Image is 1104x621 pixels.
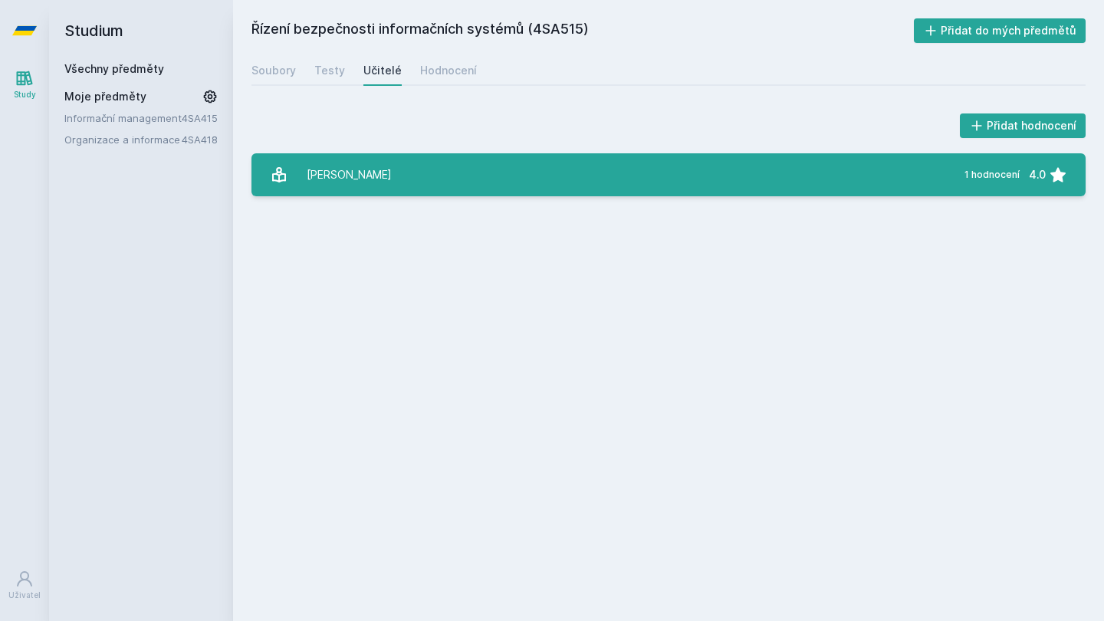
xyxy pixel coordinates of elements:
a: [PERSON_NAME] 1 hodnocení 4.0 [251,153,1086,196]
a: 4SA415 [182,112,218,124]
a: Testy [314,55,345,86]
div: [PERSON_NAME] [307,159,392,190]
div: 4.0 [1029,159,1046,190]
a: Učitelé [363,55,402,86]
div: 1 hodnocení [964,169,1020,181]
button: Přidat do mých předmětů [914,18,1086,43]
div: Uživatel [8,590,41,601]
a: Organizace a informace [64,132,182,147]
div: Učitelé [363,63,402,78]
div: Hodnocení [420,63,477,78]
div: Study [14,89,36,100]
a: Informační management [64,110,182,126]
span: Moje předměty [64,89,146,104]
a: Uživatel [3,562,46,609]
a: Hodnocení [420,55,477,86]
div: Soubory [251,63,296,78]
a: 4SA418 [182,133,218,146]
button: Přidat hodnocení [960,113,1086,138]
h2: Řízení bezpečnosti informačních systémů (4SA515) [251,18,914,43]
div: Testy [314,63,345,78]
a: Soubory [251,55,296,86]
a: Study [3,61,46,108]
a: Všechny předměty [64,62,164,75]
